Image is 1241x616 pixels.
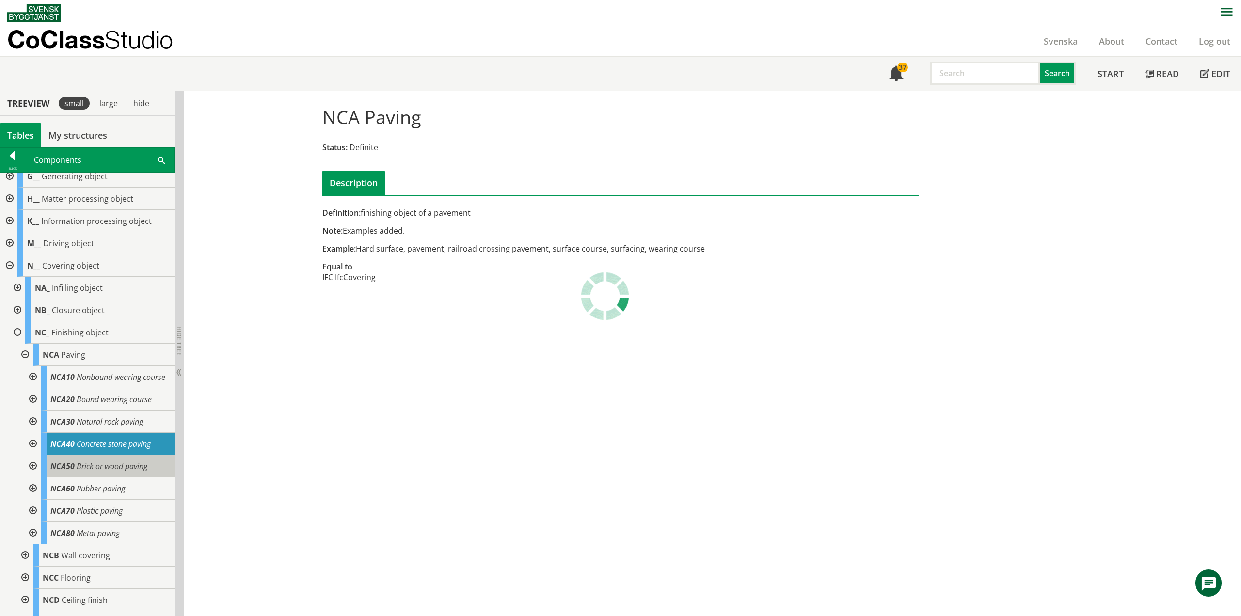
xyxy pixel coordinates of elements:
span: Information processing object [41,216,152,226]
span: Covering object [42,260,99,271]
a: About [1088,35,1135,47]
span: Nonbound wearing course [77,372,165,382]
span: NCA20 [50,394,75,405]
a: Start [1087,57,1134,91]
div: 37 [897,63,908,72]
span: Ceiling finish [62,595,108,605]
span: Flooring [61,572,91,583]
span: Note: [322,225,343,236]
img: Laddar [581,272,629,320]
a: Log out [1188,35,1241,47]
span: Concrete stone paving [77,439,151,449]
span: NCB [43,550,59,561]
div: finishing object of a pavement [322,207,715,218]
span: K__ [27,216,39,226]
span: NCC [43,572,59,583]
span: Read [1156,68,1179,79]
div: Description [322,171,385,195]
h1: NCA Paving [322,106,421,127]
span: NCD [43,595,60,605]
p: CoClass [7,34,173,45]
a: CoClassStudio [7,26,194,56]
span: Rubber paving [77,483,125,494]
span: NCA40 [50,439,75,449]
span: Closure object [52,305,105,316]
span: NCA80 [50,528,75,538]
button: Search [1040,62,1076,85]
span: NCA50 [50,461,75,472]
span: Notifications [889,67,904,82]
span: Status: [322,142,348,153]
span: NCA60 [50,483,75,494]
a: Edit [1190,57,1241,91]
span: Edit [1211,68,1230,79]
a: Svenska [1033,35,1088,47]
span: NCA70 [50,505,75,516]
span: Metal paving [77,528,120,538]
img: Svensk Byggtjänst [7,4,61,22]
span: H__ [27,193,40,204]
span: Wall covering [61,550,110,561]
span: Brick or wood paving [77,461,147,472]
div: hide [127,97,155,110]
td: IFC: [322,272,335,283]
span: Natural rock paving [77,416,143,427]
div: Components [25,148,174,172]
span: Start [1098,68,1124,79]
span: NCA [43,349,59,360]
span: Definition: [322,207,361,218]
span: Definite [350,142,378,153]
a: 37 [878,57,915,91]
span: NA_ [35,283,50,293]
span: G__ [27,171,40,182]
span: Hide tree [175,326,183,356]
div: small [59,97,90,110]
span: Plastic paving [77,505,123,516]
a: My structures [41,123,114,147]
a: Contact [1135,35,1188,47]
span: Generating object [42,171,108,182]
span: Search within table [158,155,165,165]
div: Treeview [2,98,55,109]
input: Search [930,62,1040,85]
span: NB_ [35,305,50,316]
span: N__ [27,260,40,271]
span: Infilling object [52,283,103,293]
span: M__ [27,238,41,249]
span: Matter processing object [42,193,133,204]
div: Hard surface, pavement, railroad crossing pavement, surface course, surfacing, wearing course [322,243,715,254]
span: Example: [322,243,356,254]
span: Paving [61,349,85,360]
span: Bound wearing course [77,394,152,405]
a: Read [1134,57,1190,91]
span: NC_ [35,327,49,338]
span: Equal to [322,261,352,272]
span: NCA10 [50,372,75,382]
td: IfcCovering [335,272,376,283]
span: Finishing object [51,327,109,338]
div: Back [0,164,25,172]
span: Driving object [43,238,94,249]
div: large [94,97,124,110]
span: Studio [105,25,173,54]
span: NCA30 [50,416,75,427]
div: Examples added. [322,225,715,236]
